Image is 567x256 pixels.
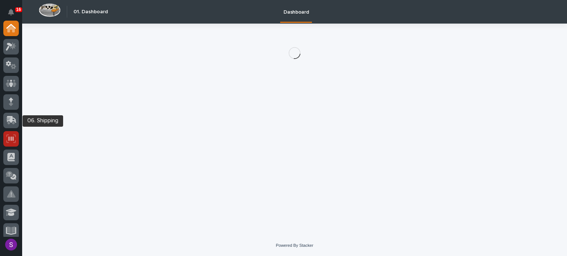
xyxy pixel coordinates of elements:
[9,9,19,21] div: Notifications16
[276,243,313,248] a: Powered By Stacker
[3,4,19,20] button: Notifications
[73,9,108,15] h2: 01. Dashboard
[3,237,19,252] button: users-avatar
[39,3,61,17] img: Workspace Logo
[16,7,21,12] p: 16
